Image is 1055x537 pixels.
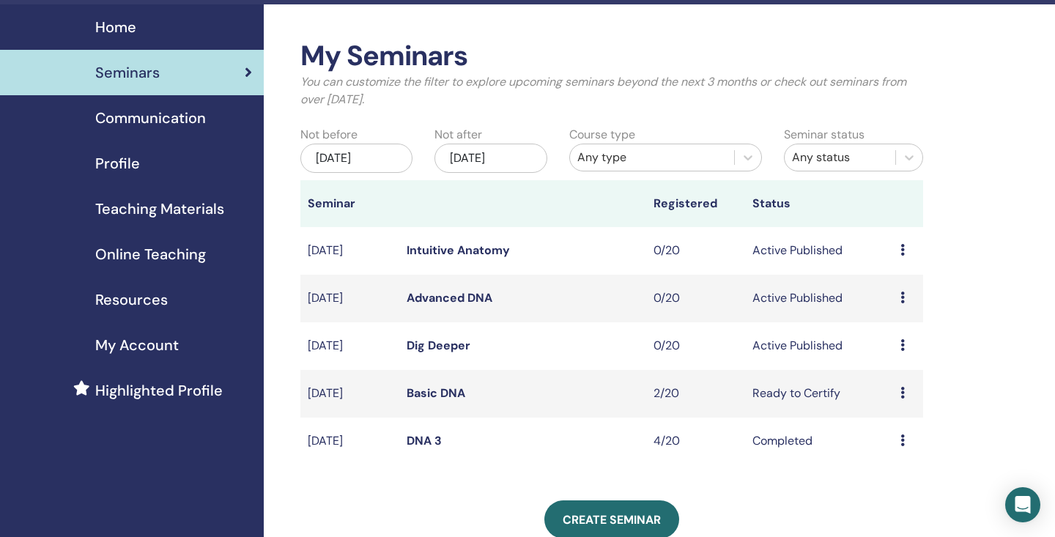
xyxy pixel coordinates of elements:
[407,242,510,258] a: Intuitive Anatomy
[563,512,661,527] span: Create seminar
[95,107,206,129] span: Communication
[407,433,442,448] a: DNA 3
[646,322,745,370] td: 0/20
[300,73,923,108] p: You can customize the filter to explore upcoming seminars beyond the next 3 months or check out s...
[646,180,745,227] th: Registered
[300,144,412,173] div: [DATE]
[745,275,893,322] td: Active Published
[646,275,745,322] td: 0/20
[95,16,136,38] span: Home
[407,385,465,401] a: Basic DNA
[745,418,893,465] td: Completed
[646,227,745,275] td: 0/20
[745,322,893,370] td: Active Published
[95,243,206,265] span: Online Teaching
[407,338,470,353] a: Dig Deeper
[95,379,223,401] span: Highlighted Profile
[784,126,865,144] label: Seminar status
[300,418,399,465] td: [DATE]
[745,370,893,418] td: Ready to Certify
[434,126,482,144] label: Not after
[95,289,168,311] span: Resources
[407,290,492,305] a: Advanced DNA
[300,180,399,227] th: Seminar
[646,370,745,418] td: 2/20
[792,149,888,166] div: Any status
[577,149,727,166] div: Any type
[95,62,160,84] span: Seminars
[95,334,179,356] span: My Account
[300,126,358,144] label: Not before
[300,370,399,418] td: [DATE]
[95,152,140,174] span: Profile
[745,227,893,275] td: Active Published
[300,275,399,322] td: [DATE]
[569,126,635,144] label: Course type
[300,40,923,73] h2: My Seminars
[646,418,745,465] td: 4/20
[1005,487,1040,522] div: Open Intercom Messenger
[300,322,399,370] td: [DATE]
[95,198,224,220] span: Teaching Materials
[745,180,893,227] th: Status
[434,144,547,173] div: [DATE]
[300,227,399,275] td: [DATE]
